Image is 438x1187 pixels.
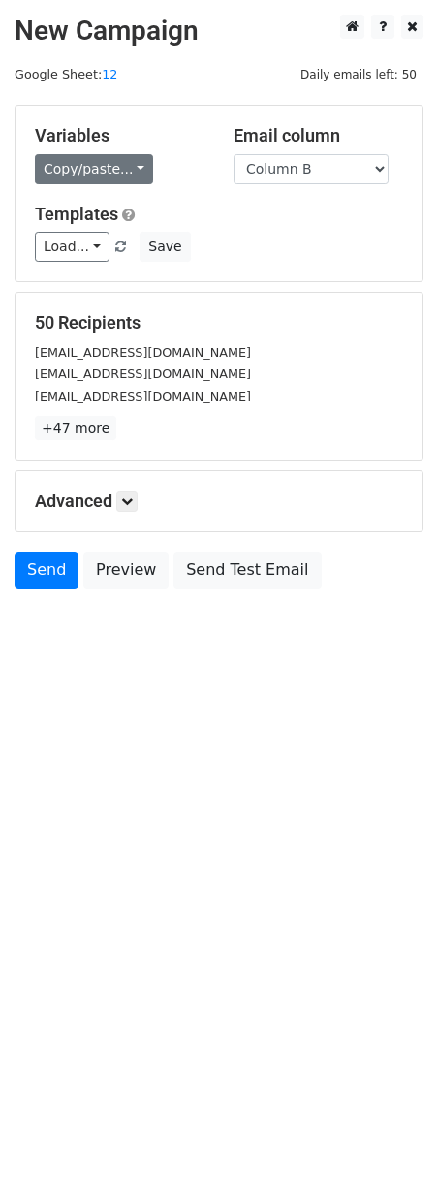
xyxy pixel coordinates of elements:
a: +47 more [35,416,116,440]
button: Save [140,232,190,262]
h5: 50 Recipients [35,312,403,334]
h5: Email column [234,125,403,146]
h2: New Campaign [15,15,423,48]
small: [EMAIL_ADDRESS][DOMAIN_NAME] [35,345,251,360]
a: Preview [83,552,169,589]
small: Google Sheet: [15,67,117,81]
small: [EMAIL_ADDRESS][DOMAIN_NAME] [35,367,251,381]
h5: Advanced [35,491,403,512]
a: Load... [35,232,109,262]
h5: Variables [35,125,204,146]
a: Send Test Email [173,552,321,589]
a: Templates [35,204,118,224]
a: 12 [102,67,117,81]
a: Daily emails left: 50 [294,67,423,81]
a: Send [15,552,78,589]
iframe: Chat Widget [341,1094,438,1187]
span: Daily emails left: 50 [294,64,423,85]
a: Copy/paste... [35,154,153,184]
small: [EMAIL_ADDRESS][DOMAIN_NAME] [35,389,251,403]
